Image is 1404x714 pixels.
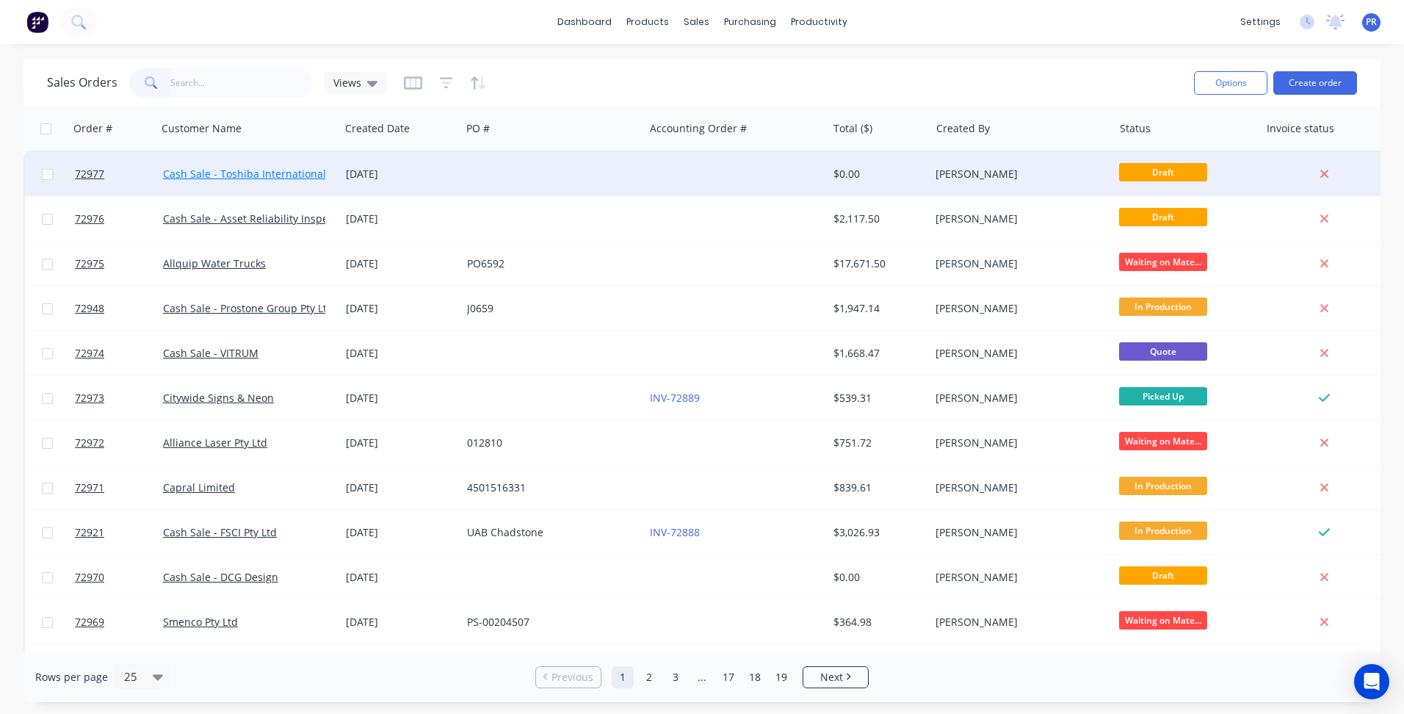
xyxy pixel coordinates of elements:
[1119,297,1207,316] span: In Production
[1119,611,1207,630] span: Waiting on Mate...
[1120,121,1151,136] div: Status
[803,670,868,685] a: Next page
[75,436,104,450] span: 72972
[466,121,490,136] div: PO #
[346,525,455,540] div: [DATE]
[744,666,766,688] a: Page 18
[163,570,278,584] a: Cash Sale - DCG Design
[75,242,163,286] a: 72975
[1119,342,1207,361] span: Quote
[1119,432,1207,450] span: Waiting on Mate...
[73,121,112,136] div: Order #
[833,480,919,495] div: $839.61
[833,346,919,361] div: $1,668.47
[936,436,1099,450] div: [PERSON_NAME]
[75,480,104,495] span: 72971
[1119,477,1207,495] span: In Production
[1267,121,1334,136] div: Invoice status
[75,256,104,271] span: 72975
[833,212,919,226] div: $2,117.50
[75,615,104,630] span: 72969
[1119,522,1207,540] span: In Production
[467,615,630,630] div: PS-00204507
[75,301,104,316] span: 72948
[346,615,455,630] div: [DATE]
[467,525,630,540] div: UAB Chadstone
[536,670,601,685] a: Previous page
[1119,208,1207,226] span: Draft
[47,76,117,90] h1: Sales Orders
[75,525,104,540] span: 72921
[163,480,235,494] a: Capral Limited
[936,570,1099,585] div: [PERSON_NAME]
[1119,163,1207,181] span: Draft
[936,256,1099,271] div: [PERSON_NAME]
[333,75,361,90] span: Views
[650,121,747,136] div: Accounting Order #
[936,615,1099,630] div: [PERSON_NAME]
[717,666,739,688] a: Page 17
[346,570,455,585] div: [DATE]
[170,68,314,98] input: Search...
[936,346,1099,361] div: [PERSON_NAME]
[75,152,163,196] a: 72977
[75,167,104,181] span: 72977
[936,121,990,136] div: Created By
[75,645,163,689] a: 72968
[75,555,163,599] a: 72970
[612,666,634,688] a: Page 1 is your current page
[619,11,676,33] div: products
[467,480,630,495] div: 4501516331
[833,167,919,181] div: $0.00
[691,666,713,688] a: Jump forward
[936,301,1099,316] div: [PERSON_NAME]
[163,212,358,226] a: Cash Sale - Asset Reliability Inspections
[75,466,163,510] a: 72971
[529,666,875,688] ul: Pagination
[75,391,104,405] span: 72973
[163,525,277,539] a: Cash Sale - FSCI Pty Ltd
[26,11,48,33] img: Factory
[1273,71,1357,95] button: Create order
[75,346,104,361] span: 72974
[665,666,687,688] a: Page 3
[163,391,274,405] a: Citywide Signs & Neon
[1119,253,1207,271] span: Waiting on Mate...
[650,525,700,539] a: INV-72888
[784,11,855,33] div: productivity
[346,212,455,226] div: [DATE]
[163,346,258,360] a: Cash Sale - VITRUM
[75,212,104,226] span: 72976
[1119,387,1207,405] span: Picked Up
[75,331,163,375] a: 72974
[1119,566,1207,585] span: Draft
[833,525,919,540] div: $3,026.93
[346,391,455,405] div: [DATE]
[467,436,630,450] div: 012810
[936,391,1099,405] div: [PERSON_NAME]
[936,525,1099,540] div: [PERSON_NAME]
[820,670,843,685] span: Next
[75,286,163,331] a: 72948
[163,256,266,270] a: Allquip Water Trucks
[833,121,872,136] div: Total ($)
[936,480,1099,495] div: [PERSON_NAME]
[346,346,455,361] div: [DATE]
[936,167,1099,181] div: [PERSON_NAME]
[650,391,700,405] a: INV-72889
[75,511,163,555] a: 72921
[35,670,108,685] span: Rows per page
[345,121,410,136] div: Created Date
[833,256,919,271] div: $17,671.50
[162,121,242,136] div: Customer Name
[346,167,455,181] div: [DATE]
[163,615,238,629] a: Smenco Pty Ltd
[346,436,455,450] div: [DATE]
[467,256,630,271] div: PO6592
[833,391,919,405] div: $539.31
[346,301,455,316] div: [DATE]
[551,670,593,685] span: Previous
[833,436,919,450] div: $751.72
[550,11,619,33] a: dashboard
[75,421,163,465] a: 72972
